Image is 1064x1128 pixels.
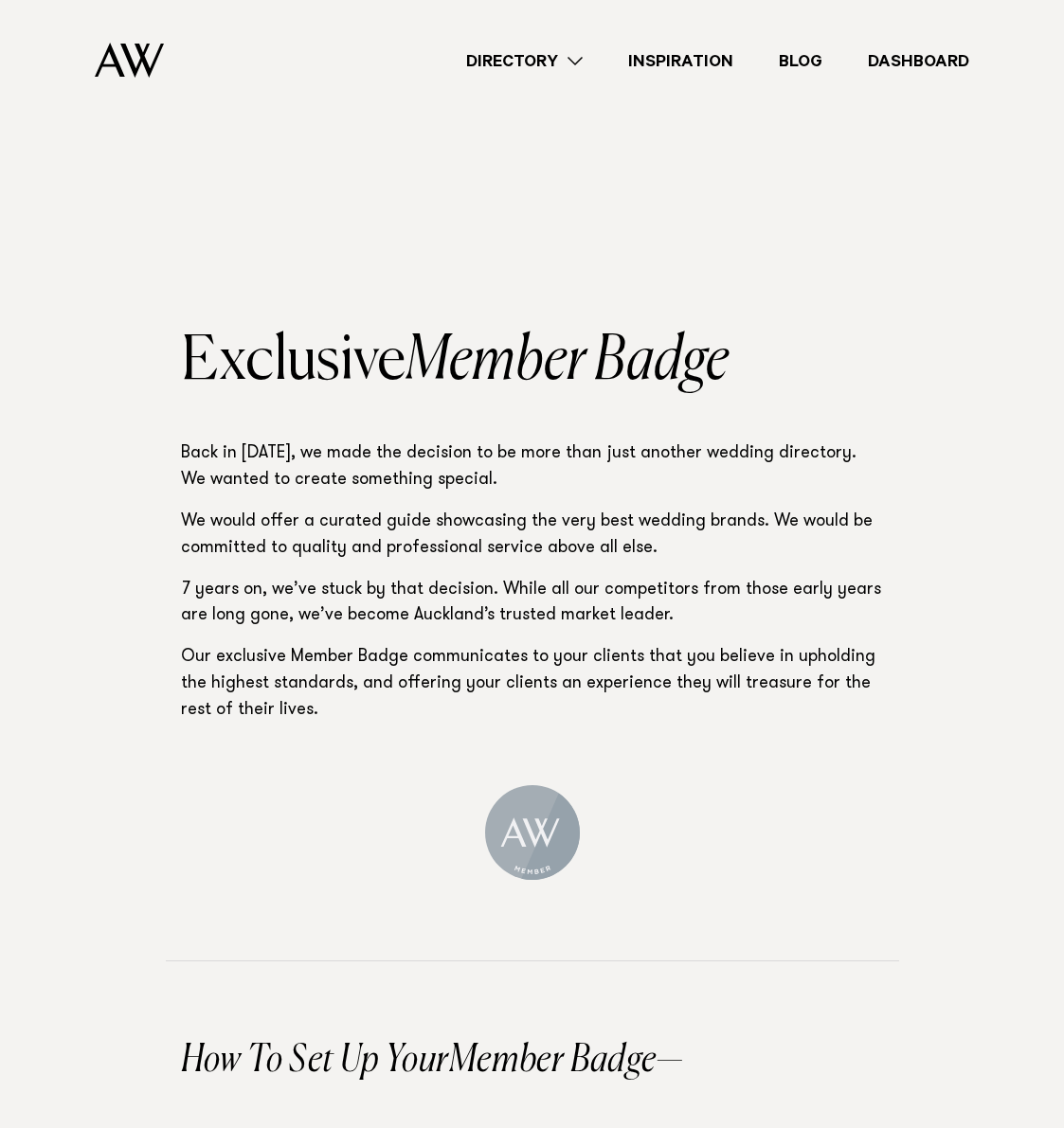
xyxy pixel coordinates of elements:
a: Blog [756,48,845,74]
p: 7 years on, we’ve stuck by that decision. While all our competitors from those early years are lo... [181,578,884,631]
a: Dashboard [845,48,992,74]
img: badge.svg [485,785,580,880]
h2: How To Set Up Your [181,1042,884,1080]
em: Member Badge [406,331,729,392]
h1: Exclusive [181,328,884,396]
a: Directory [443,48,605,74]
a: Inspiration [605,48,756,74]
p: We would offer a curated guide showcasing the very best wedding brands. We would be committed to ... [181,510,884,563]
p: Back in [DATE], we made the decision to be more than just another wedding directory. We wanted to... [181,441,884,494]
span: Member Badge [449,1042,656,1080]
img: Auckland Weddings Logo [95,43,164,78]
p: Our exclusive Member Badge communicates to your clients that you believe in upholding the highest... [181,645,884,725]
